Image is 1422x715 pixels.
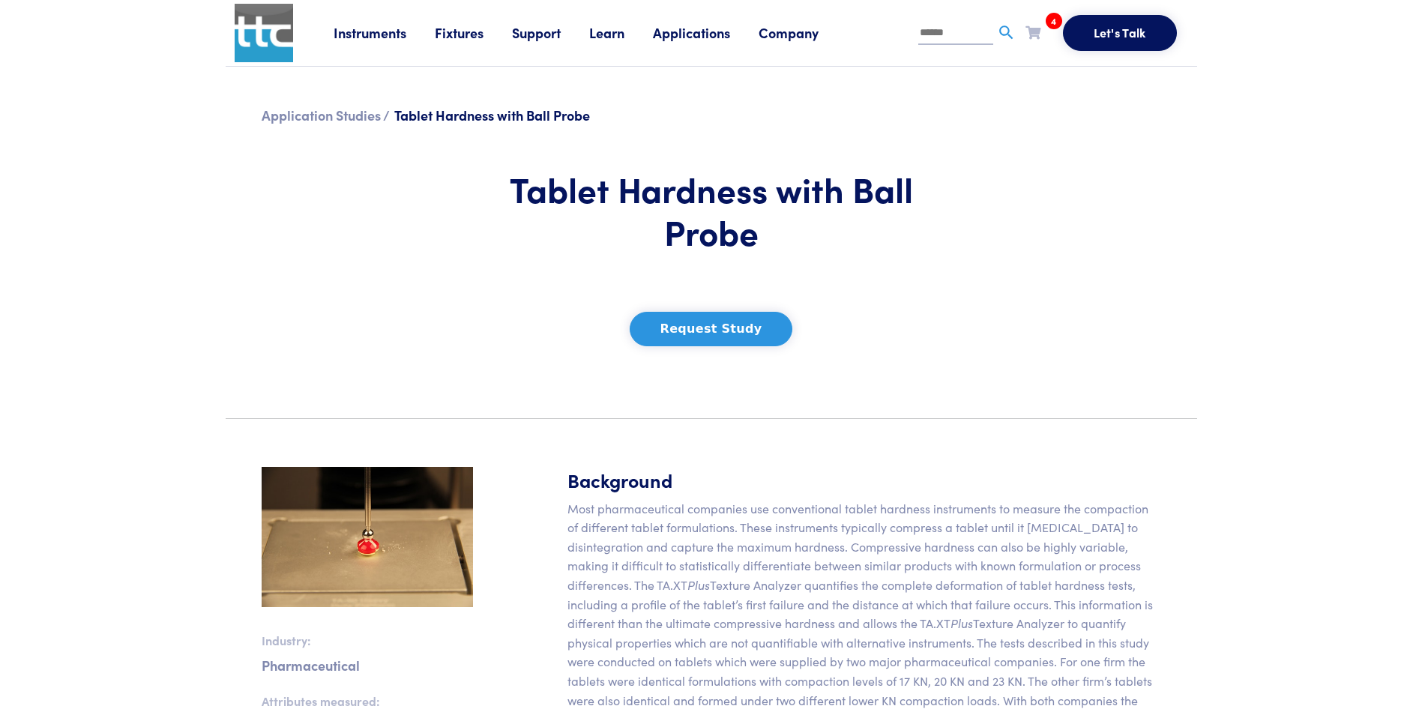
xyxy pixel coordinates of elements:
[235,4,293,62] img: ttc_logo_1x1_v1.0.png
[687,576,710,593] em: Plus
[589,23,653,42] a: Learn
[512,23,589,42] a: Support
[262,631,473,651] p: Industry:
[394,106,590,124] span: Tablet Hardness with Ball Probe
[334,23,435,42] a: Instruments
[1063,15,1177,51] button: Let's Talk
[491,167,932,253] h1: Tablet Hardness with Ball Probe
[653,23,759,42] a: Applications
[759,23,847,42] a: Company
[630,312,793,346] button: Request Study
[567,467,1161,493] h5: Background
[435,23,512,42] a: Fixtures
[262,106,390,124] a: Application Studies /
[1046,13,1062,29] span: 4
[262,692,473,711] p: Attributes measured:
[262,663,473,668] p: Pharmaceutical
[950,615,973,631] em: Plus
[1025,22,1040,41] a: 4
